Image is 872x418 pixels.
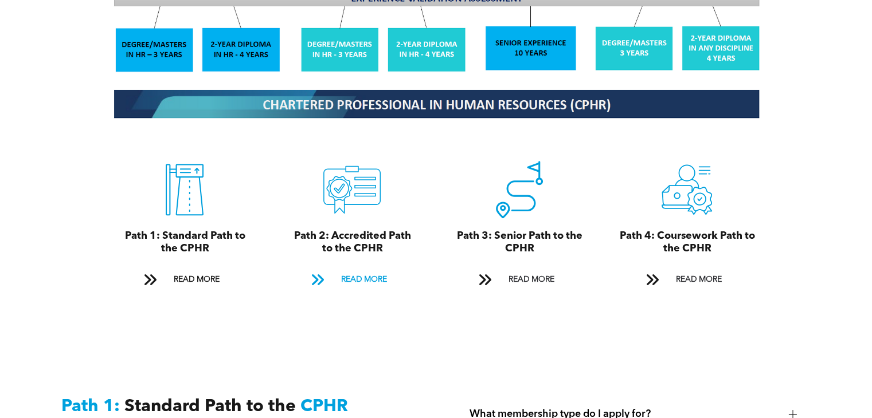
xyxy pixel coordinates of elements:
span: Standard Path to the [124,398,296,415]
span: READ MORE [169,269,223,290]
span: READ MORE [337,269,390,290]
span: Path 2: Accredited Path to the CPHR [294,231,410,254]
a: READ MORE [638,269,736,290]
span: CPHR [300,398,348,415]
span: Path 3: Senior Path to the CPHR [457,231,582,254]
a: READ MORE [135,269,234,290]
a: READ MORE [303,269,401,290]
span: Path 1: Standard Path to the CPHR [124,231,245,254]
a: READ MORE [470,269,569,290]
span: READ MORE [504,269,558,290]
span: Path 4: Coursework Path to the CPHR [619,231,754,254]
span: Path 1: [61,398,120,415]
span: READ MORE [671,269,725,290]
